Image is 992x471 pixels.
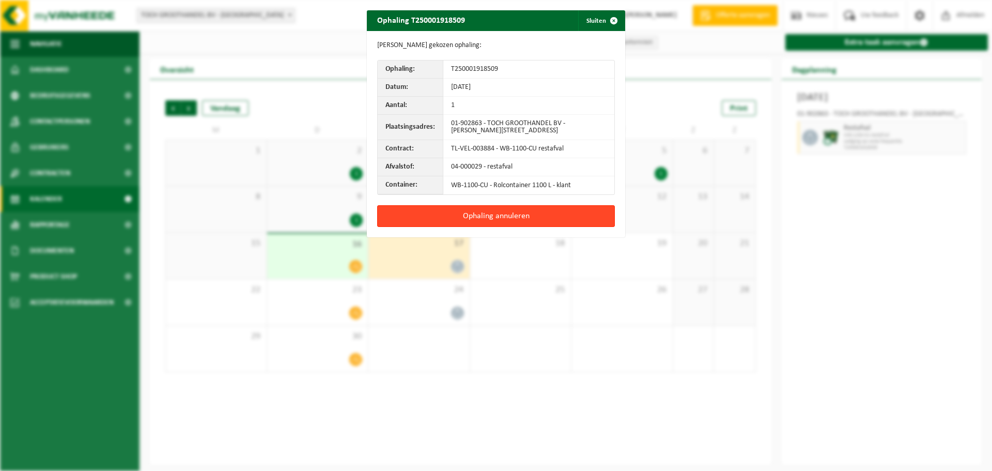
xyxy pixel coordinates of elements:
[378,115,443,140] th: Plaatsingsadres:
[378,79,443,97] th: Datum:
[443,79,614,97] td: [DATE]
[443,176,614,194] td: WB-1100-CU - Rolcontainer 1100 L - klant
[378,140,443,158] th: Contract:
[378,97,443,115] th: Aantal:
[377,41,615,50] p: [PERSON_NAME] gekozen ophaling:
[443,140,614,158] td: TL-VEL-003884 - WB-1100-CU restafval
[443,97,614,115] td: 1
[443,60,614,79] td: T250001918509
[378,158,443,176] th: Afvalstof:
[367,10,475,30] h2: Ophaling T250001918509
[443,115,614,140] td: 01-902863 - TOCH GROOTHANDEL BV - [PERSON_NAME][STREET_ADDRESS]
[443,158,614,176] td: 04-000029 - restafval
[578,10,624,31] button: Sluiten
[378,60,443,79] th: Ophaling:
[378,176,443,194] th: Container:
[377,205,615,227] button: Ophaling annuleren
